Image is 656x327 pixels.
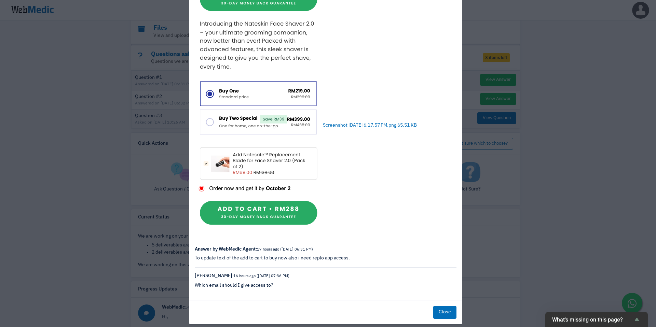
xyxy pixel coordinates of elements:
span: 65.51 KB [397,123,417,128]
span: [PERSON_NAME] [195,273,232,278]
span: Screenshot [DATE] 6.17.57 PM.png [323,123,396,128]
small: 16 hours ago ([DATE] 07:36 PM) [233,274,289,278]
button: Close [433,306,456,319]
img: task-upload-1759227642.png [195,18,323,233]
div: Which email should I give access to? [195,282,456,289]
span: What's missing on this page? [552,316,633,323]
a: Screenshot [DATE] 6.17.57 PM.png 65.51 KB [195,123,417,128]
button: Show survey - What's missing on this page? [552,315,641,324]
p: To update text of the add to cart to buy now also i need replo app access. [195,255,456,262]
small: 17 hours ago ([DATE] 06:31 PM) [257,247,313,251]
strong: Answer by WebMedic Agent: [195,247,313,252]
